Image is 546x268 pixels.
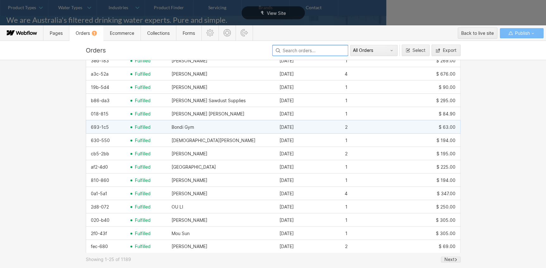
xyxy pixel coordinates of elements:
[86,53,461,67] div: row
[279,111,294,116] div: [DATE]
[402,45,430,56] button: Select
[91,178,109,183] div: 810-860
[345,151,348,156] div: 2
[436,165,455,170] div: $ 225.00
[279,125,294,130] div: [DATE]
[86,47,270,54] div: Orders
[86,93,461,107] div: row
[135,244,151,249] span: fulfilled
[436,151,455,156] div: $ 195.00
[86,213,461,227] div: row
[279,58,294,63] div: [DATE]
[135,111,151,116] span: fulfilled
[345,111,348,116] div: 1
[135,204,151,209] span: fulfilled
[279,85,294,90] div: [DATE]
[436,218,455,223] div: $ 305.00
[86,107,461,121] div: row
[91,151,109,156] div: cb5-2bb
[437,191,455,196] div: $ 347.00
[76,30,97,36] span: Orders
[172,218,207,223] div: [PERSON_NAME]
[91,204,109,209] div: 2d8-072
[172,98,246,103] div: [PERSON_NAME] Sawdust Supplies
[86,133,461,147] div: row
[267,10,286,16] span: View Site
[91,98,110,103] div: b86-da3
[135,72,151,77] span: fulfilled
[50,30,63,36] span: Pages
[110,30,134,36] span: Ecommerce
[135,98,151,103] span: fulfilled
[86,200,461,214] div: row
[3,15,20,21] span: Text us
[91,111,109,116] div: 018-815
[86,186,461,200] div: row
[91,165,108,170] div: af2-4d0
[353,48,389,53] div: All Orders
[91,125,109,130] div: 693-1c5
[135,231,151,236] span: fulfilled
[91,72,109,77] div: a3c-52a
[135,178,151,183] span: fulfilled
[172,72,207,77] div: [PERSON_NAME]
[436,138,455,143] div: $ 194.00
[135,138,151,143] span: fulfilled
[439,111,455,116] div: $ 84.90
[436,231,455,236] div: $ 305.00
[172,151,207,156] div: [PERSON_NAME]
[92,31,97,36] div: 1
[135,151,151,156] span: fulfilled
[500,28,543,38] button: Publish
[272,45,348,56] input: Search orders...
[183,30,195,36] span: Forms
[345,244,348,249] div: 2
[345,138,348,143] div: 1
[436,98,455,103] div: $ 295.00
[172,244,207,249] div: [PERSON_NAME]
[91,85,109,90] div: 19b-5d4
[458,28,497,39] button: Back to live site
[439,244,455,249] div: $ 69.00
[135,191,151,196] span: fulfilled
[279,165,294,170] div: [DATE]
[345,72,348,77] div: 4
[172,231,190,236] div: Mou Sun
[345,98,348,103] div: 1
[86,67,461,81] div: row
[279,191,294,196] div: [DATE]
[86,160,461,174] div: row
[91,244,108,249] div: fec-680
[172,125,194,130] div: Bondi Gym
[279,151,294,156] div: [DATE]
[86,80,461,94] div: row
[279,204,294,209] div: [DATE]
[172,204,183,209] div: OU LI
[172,178,207,183] div: [PERSON_NAME]
[91,231,107,236] div: 2f0-43f
[135,165,151,170] span: fulfilled
[135,58,151,63] span: fulfilled
[86,120,461,134] div: row
[345,125,348,130] div: 2
[345,231,348,236] div: 1
[172,111,244,116] div: [PERSON_NAME] [PERSON_NAME]
[436,58,455,63] div: $ 269.00
[86,146,461,160] div: row
[345,191,348,196] div: 4
[444,257,455,262] div: Next
[461,28,494,38] div: Back to live site
[436,178,455,183] div: $ 194.00
[135,85,151,90] span: fulfilled
[172,191,207,196] div: [PERSON_NAME]
[86,240,461,253] div: row
[279,231,294,236] div: [DATE]
[439,125,455,130] div: $ 63.00
[345,178,348,183] div: 1
[279,98,294,103] div: [DATE]
[443,48,456,53] div: Export
[436,72,455,77] div: $ 676.00
[345,165,348,170] div: 1
[513,28,530,38] span: Publish
[279,244,294,249] div: [DATE]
